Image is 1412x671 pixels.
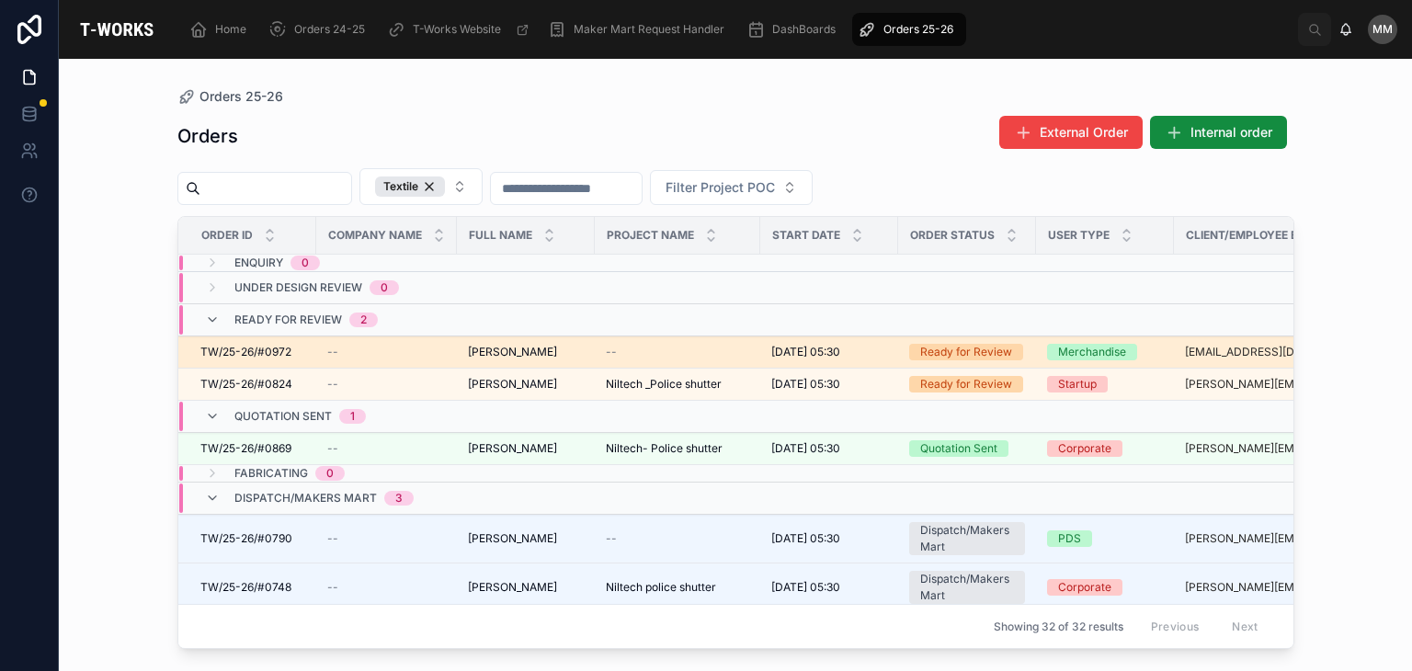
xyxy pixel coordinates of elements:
[327,345,446,359] a: --
[910,228,995,243] span: Order Status
[606,377,749,392] a: Niltech _Police shutter
[1058,530,1081,547] div: PDS
[1150,116,1287,149] button: Internal order
[1047,376,1163,392] a: Startup
[771,580,840,595] span: [DATE] 05:30
[1185,441,1349,456] a: [PERSON_NAME][EMAIL_ADDRESS][DOMAIN_NAME]
[1186,228,1325,243] span: Client/Employee Email
[909,376,1025,392] a: Ready for Review
[771,531,887,546] a: [DATE] 05:30
[771,345,840,359] span: [DATE] 05:30
[606,345,749,359] a: --
[302,256,309,270] div: 0
[852,13,966,46] a: Orders 25-26
[200,580,305,595] a: TW/25-26/#0748
[1185,377,1349,392] a: [PERSON_NAME][EMAIL_ADDRESS][DOMAIN_NAME]
[999,116,1143,149] button: External Order
[1058,579,1111,596] div: Corporate
[201,228,253,243] span: Order ID
[606,580,749,595] a: Niltech police shutter
[177,87,283,106] a: Orders 25-26
[234,280,362,295] span: Under Design Review
[234,256,283,270] span: Enquiry
[234,491,377,506] span: Dispatch/Makers Mart
[234,466,308,481] span: Fabricating
[1047,579,1163,596] a: Corporate
[771,441,840,456] span: [DATE] 05:30
[771,580,887,595] a: [DATE] 05:30
[920,440,997,457] div: Quotation Sent
[177,123,238,149] h1: Orders
[468,345,557,359] span: [PERSON_NAME]
[883,22,953,37] span: Orders 25-26
[909,522,1025,555] a: Dispatch/Makers Mart
[771,531,840,546] span: [DATE] 05:30
[994,620,1123,634] span: Showing 32 of 32 results
[772,228,840,243] span: Start Date
[413,22,501,37] span: T-Works Website
[920,571,1014,604] div: Dispatch/Makers Mart
[200,441,305,456] a: TW/25-26/#0869
[215,22,246,37] span: Home
[1185,345,1349,359] a: [EMAIL_ADDRESS][DOMAIN_NAME]
[327,441,446,456] a: --
[920,522,1014,555] div: Dispatch/Makers Mart
[606,580,716,595] span: Niltech police shutter
[327,531,446,546] a: --
[468,580,557,595] span: [PERSON_NAME]
[1058,440,1111,457] div: Corporate
[1058,376,1097,392] div: Startup
[327,377,338,392] span: --
[771,377,840,392] span: [DATE] 05:30
[294,22,365,37] span: Orders 24-25
[263,13,378,46] a: Orders 24-25
[606,531,749,546] a: --
[234,313,342,327] span: Ready for Review
[909,440,1025,457] a: Quotation Sent
[468,531,584,546] a: [PERSON_NAME]
[469,228,532,243] span: Full Name
[200,441,291,456] span: TW/25-26/#0869
[771,377,887,392] a: [DATE] 05:30
[234,409,332,424] span: Quotation Sent
[1185,580,1349,595] a: [PERSON_NAME][EMAIL_ADDRESS][DOMAIN_NAME]
[1185,531,1349,546] a: [PERSON_NAME][EMAIL_ADDRESS][DOMAIN_NAME]
[74,15,160,44] img: App logo
[375,176,445,197] button: Unselect TEXTILE
[327,580,338,595] span: --
[359,168,483,205] button: Select Button
[327,580,446,595] a: --
[327,345,338,359] span: --
[606,441,723,456] span: Niltech- Police shutter
[607,228,694,243] span: Project Name
[395,491,403,506] div: 3
[200,345,305,359] a: TW/25-26/#0972
[468,580,584,595] a: [PERSON_NAME]
[326,466,334,481] div: 0
[1372,22,1393,37] span: MM
[375,176,445,197] div: Textile
[771,441,887,456] a: [DATE] 05:30
[200,345,291,359] span: TW/25-26/#0972
[327,377,446,392] a: --
[468,377,557,392] span: [PERSON_NAME]
[350,409,355,424] div: 1
[328,228,422,243] span: Company Name
[606,531,617,546] span: --
[327,531,338,546] span: --
[920,344,1012,360] div: Ready for Review
[468,441,584,456] a: [PERSON_NAME]
[574,22,724,37] span: Maker Mart Request Handler
[1190,123,1272,142] span: Internal order
[360,313,367,327] div: 2
[542,13,737,46] a: Maker Mart Request Handler
[199,87,283,106] span: Orders 25-26
[200,377,305,392] a: TW/25-26/#0824
[606,345,617,359] span: --
[909,571,1025,604] a: Dispatch/Makers Mart
[327,441,338,456] span: --
[741,13,848,46] a: DashBoards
